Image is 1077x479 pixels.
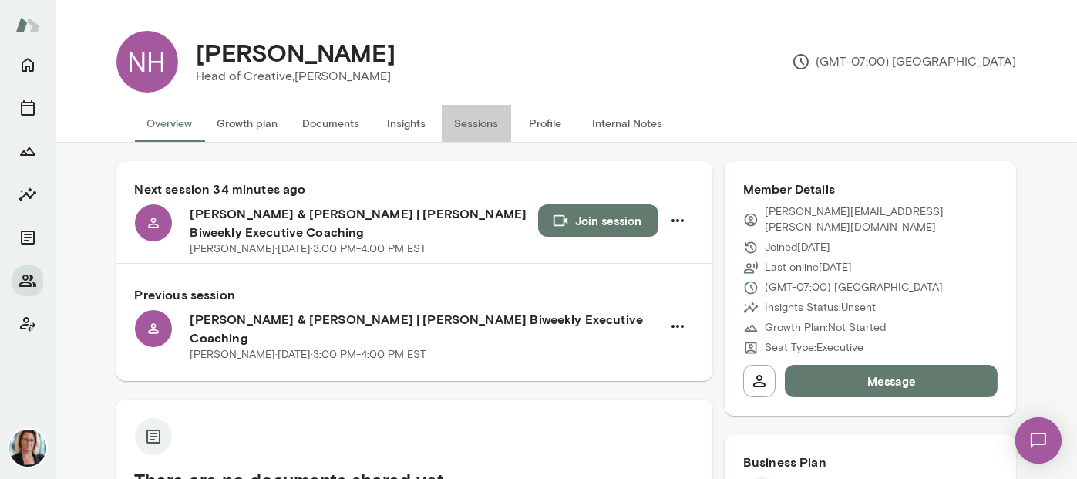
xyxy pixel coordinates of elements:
p: (GMT-07:00) [GEOGRAPHIC_DATA] [765,280,943,295]
h6: [PERSON_NAME] & [PERSON_NAME] | [PERSON_NAME] Biweekly Executive Coaching [190,310,661,347]
p: (GMT-07:00) [GEOGRAPHIC_DATA] [792,52,1017,71]
h6: Previous session [135,285,694,304]
h6: Member Details [743,180,998,198]
button: Join session [538,204,658,237]
button: Internal Notes [581,105,675,142]
p: [PERSON_NAME] · [DATE] · 3:00 PM-4:00 PM EST [190,347,427,363]
p: Head of Creative, [PERSON_NAME] [197,67,396,86]
p: [PERSON_NAME][EMAIL_ADDRESS][PERSON_NAME][DOMAIN_NAME] [765,204,998,235]
button: Home [12,49,43,80]
button: Overview [135,105,205,142]
p: Seat Type: Executive [765,340,863,356]
h4: [PERSON_NAME] [197,38,396,67]
button: Growth plan [205,105,291,142]
button: Documents [291,105,372,142]
button: Insights [12,179,43,210]
button: Documents [12,222,43,253]
div: NH [116,31,178,93]
button: Client app [12,309,43,339]
p: Growth Plan: Not Started [765,320,886,336]
img: Jennifer Alvarez [9,430,46,467]
p: [PERSON_NAME] · [DATE] · 3:00 PM-4:00 PM EST [190,241,427,257]
h6: Next session 34 minutes ago [135,180,694,198]
button: Insights [372,105,442,142]
button: Message [785,365,998,397]
button: Sessions [12,93,43,123]
p: Last online [DATE] [765,260,852,275]
button: Profile [511,105,581,142]
h6: [PERSON_NAME] & [PERSON_NAME] | [PERSON_NAME] Biweekly Executive Coaching [190,204,538,241]
p: Joined [DATE] [765,240,830,255]
h6: Business Plan [743,453,998,471]
p: Insights Status: Unsent [765,300,876,315]
button: Members [12,265,43,296]
button: Growth Plan [12,136,43,167]
button: Sessions [442,105,511,142]
img: Mento [15,10,40,39]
